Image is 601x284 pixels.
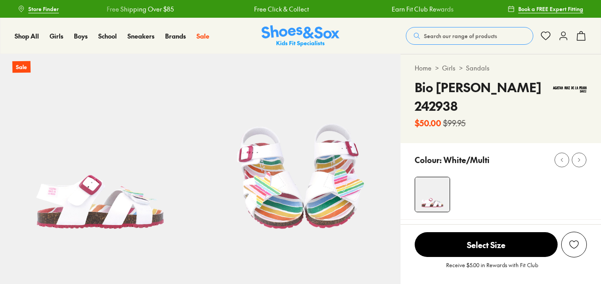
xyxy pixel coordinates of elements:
[200,54,401,255] img: 5-519797_1
[127,31,154,41] a: Sneakers
[262,25,339,47] img: SNS_Logo_Responsive.svg
[466,63,489,73] a: Sandals
[98,31,117,41] a: School
[165,31,186,41] a: Brands
[415,177,450,212] img: 4-519796_1
[443,117,466,129] s: $99.95
[50,31,63,40] span: Girls
[415,63,431,73] a: Home
[406,27,533,45] button: Search our range of products
[424,32,497,40] span: Search our range of products
[415,232,558,257] span: Select Size
[443,154,489,166] p: White/Multi
[561,232,587,257] button: Add to Wishlist
[12,61,31,73] p: Sale
[127,31,154,40] span: Sneakers
[508,1,583,17] a: Book a FREE Expert Fitting
[518,5,583,13] span: Book a FREE Expert Fitting
[50,31,63,41] a: Girls
[415,63,587,73] div: > >
[196,31,209,40] span: Sale
[446,261,538,277] p: Receive $5.00 in Rewards with Fit Club
[74,31,88,41] a: Boys
[553,78,587,99] img: Vendor logo
[18,1,59,17] a: Store Finder
[28,5,59,13] span: Store Finder
[196,31,209,41] a: Sale
[415,232,558,257] button: Select Size
[98,31,117,40] span: School
[262,25,339,47] a: Shoes & Sox
[442,63,455,73] a: Girls
[392,4,454,14] a: Earn Fit Club Rewards
[107,4,174,14] a: Free Shipping Over $85
[15,31,39,41] a: Shop All
[415,154,442,166] p: Colour:
[254,4,309,14] a: Free Click & Collect
[415,78,553,115] h4: Bio [PERSON_NAME] 242938
[15,31,39,40] span: Shop All
[74,31,88,40] span: Boys
[415,117,441,129] b: $50.00
[165,31,186,40] span: Brands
